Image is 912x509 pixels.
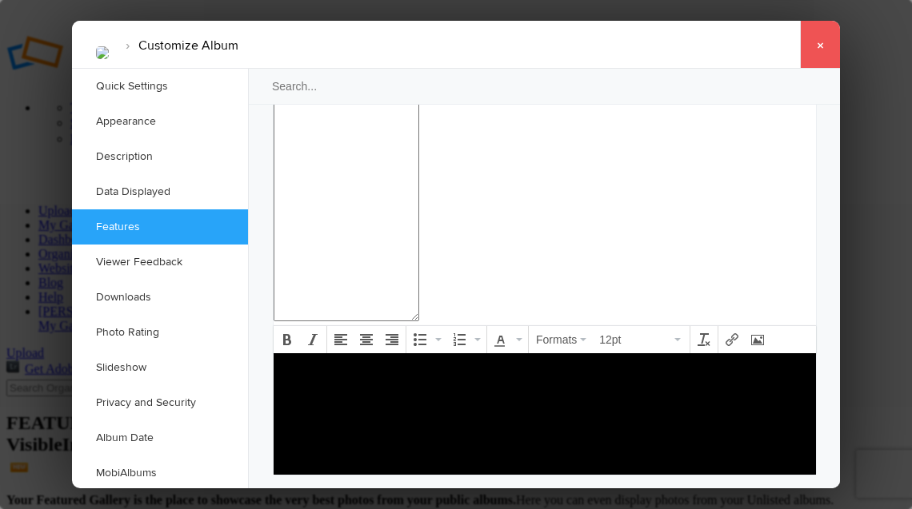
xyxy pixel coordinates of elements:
a: × [800,21,840,69]
a: Features [72,209,248,245]
div: Align left [329,328,353,352]
div: Align center [354,328,378,352]
a: Data Displayed [72,174,248,209]
a: Photo Rating [72,315,248,350]
div: Insert/edit image [746,328,770,352]
a: Downloads [72,280,248,315]
a: Privacy and Security [72,385,248,420]
li: Customize Album [117,32,238,59]
span: 12pt [599,332,671,348]
a: MobiAlbums [72,455,248,491]
div: Bold [275,328,299,352]
div: Align right [380,328,404,352]
img: DSC9745_0027039.jpg [96,46,109,59]
div: Italic [301,328,325,352]
a: Slideshow [72,350,248,385]
div: Font Sizes [594,328,688,352]
input: Search... [247,68,842,105]
a: Album Date [72,420,248,455]
a: Viewer Feedback [72,245,248,280]
div: Clear formatting [692,328,716,352]
div: Bullet list [408,328,446,352]
a: Quick Settings [72,69,248,104]
a: Description [72,139,248,174]
a: Appearance [72,104,248,139]
div: Insert/edit link [720,328,744,352]
iframe: Rich Text Area. Press ALT-F9 for menu. Press ALT-F10 for toolbar. Press ALT-0 for help [274,353,816,475]
div: Numbered list [447,328,485,352]
div: Text color [489,328,526,352]
span: Formats [536,333,577,346]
